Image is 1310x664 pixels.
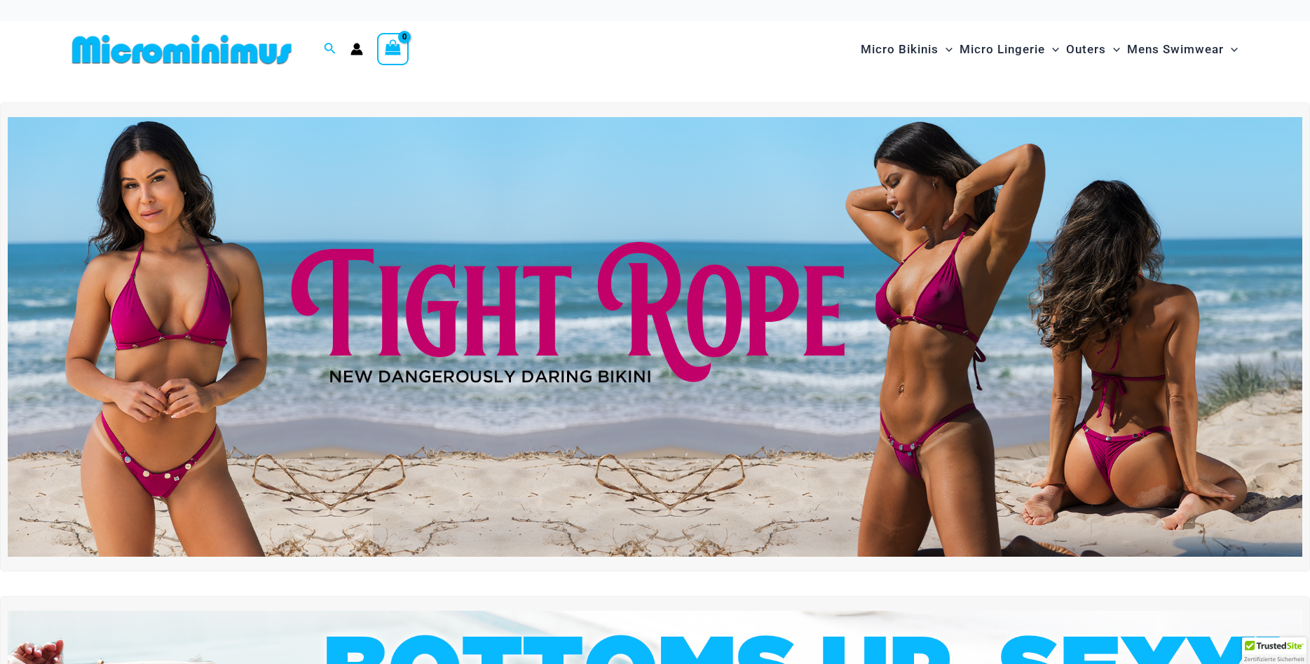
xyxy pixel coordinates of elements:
[857,28,956,71] a: Micro BikinisMenu ToggleMenu Toggle
[1066,32,1106,67] span: Outers
[960,32,1045,67] span: Micro Lingerie
[1124,28,1241,71] a: Mens SwimwearMenu ToggleMenu Toggle
[939,32,953,67] span: Menu Toggle
[67,34,297,65] img: MM SHOP LOGO FLAT
[8,117,1302,557] img: Tight Rope Pink Bikini
[1224,32,1238,67] span: Menu Toggle
[956,28,1063,71] a: Micro LingerieMenu ToggleMenu Toggle
[350,43,363,55] a: Account icon link
[855,26,1244,73] nav: Site Navigation
[1127,32,1224,67] span: Mens Swimwear
[1045,32,1059,67] span: Menu Toggle
[377,33,409,65] a: View Shopping Cart, empty
[861,32,939,67] span: Micro Bikinis
[1063,28,1124,71] a: OutersMenu ToggleMenu Toggle
[1106,32,1120,67] span: Menu Toggle
[1242,637,1306,664] div: TrustedSite Certified
[324,41,336,58] a: Search icon link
